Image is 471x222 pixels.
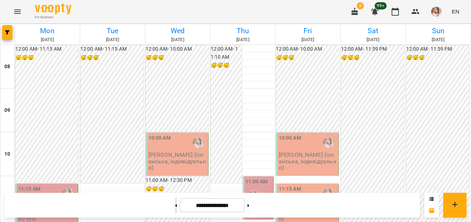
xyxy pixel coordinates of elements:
[211,62,242,70] h6: 😴😴😴
[357,2,364,9] span: 6
[4,63,10,71] h6: 08
[276,54,339,62] h6: 😴😴😴
[406,54,469,62] h6: 😴😴😴
[146,185,209,193] h6: 😴😴😴
[16,25,79,36] h6: Mon
[277,36,339,43] h6: [DATE]
[9,3,26,20] button: Menu
[146,54,209,62] h6: 😴😴😴
[323,137,334,148] img: Добровінська Анастасія Андріївна (і)
[375,2,387,9] span: 99+
[407,36,470,43] h6: [DATE]
[149,134,171,142] label: 10:00 AM
[341,54,404,62] h6: 😴😴😴
[4,106,10,114] h6: 09
[193,137,204,148] img: Добровінська Анастасія Андріївна (і)
[35,4,71,14] img: Voopty Logo
[35,15,71,20] span: For Business
[4,150,10,158] h6: 10
[80,54,143,62] h6: 😴😴😴
[279,185,301,193] label: 11:15 AM
[431,7,442,17] img: cd58824c68fe8f7eba89630c982c9fb7.jpeg
[452,8,459,15] span: EN
[18,185,40,193] label: 11:15 AM
[406,45,469,53] h6: 12:00 AM - 11:59 PM
[81,25,144,36] h6: Tue
[449,5,462,18] button: EN
[279,152,337,171] p: [PERSON_NAME] (іспанська, індивідуально)
[81,36,144,43] h6: [DATE]
[15,54,78,62] h6: 😴😴😴
[342,25,404,36] h6: Sat
[149,152,207,171] p: [PERSON_NAME] (іспанська, індивідуально)
[146,176,209,184] h6: 11:00 AM - 12:30 PM
[211,36,274,43] h6: [DATE]
[277,25,339,36] h6: Fri
[146,36,209,43] h6: [DATE]
[407,25,470,36] h6: Sun
[15,45,78,53] h6: 12:00 AM - 11:15 AM
[146,25,209,36] h6: Wed
[16,36,79,43] h6: [DATE]
[341,45,404,53] h6: 12:00 AM - 11:59 PM
[276,45,339,53] h6: 12:00 AM - 10:00 AM
[279,134,301,142] label: 10:00 AM
[211,45,242,61] h6: 12:00 AM - 11:10 AM
[146,45,209,53] h6: 12:00 AM - 10:00 AM
[80,45,143,53] h6: 12:00 AM - 11:15 AM
[246,178,268,186] label: 11:00 AM
[342,36,404,43] h6: [DATE]
[211,25,274,36] h6: Thu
